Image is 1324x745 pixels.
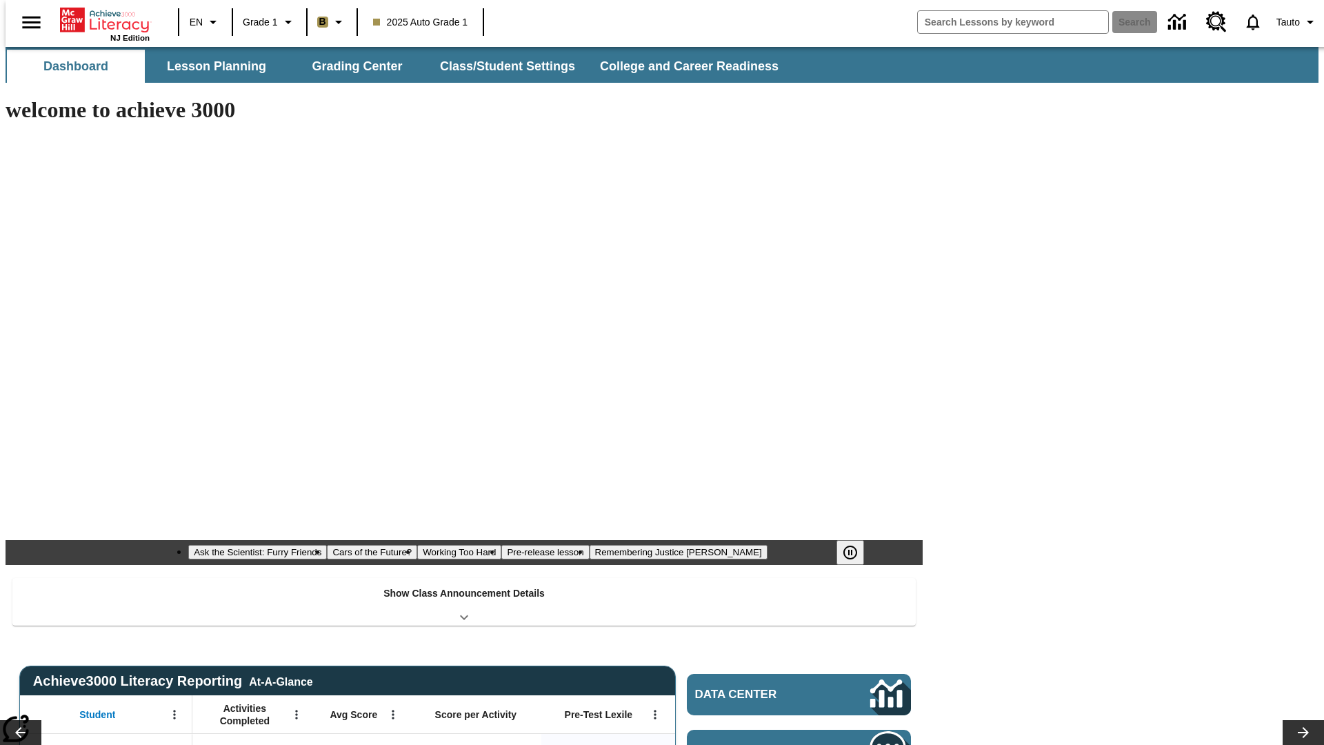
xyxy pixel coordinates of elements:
[7,50,145,83] button: Dashboard
[1271,10,1324,34] button: Profile/Settings
[501,545,589,559] button: Slide 4 Pre-release lesson
[286,704,307,725] button: Open Menu
[237,10,302,34] button: Grade: Grade 1, Select a grade
[164,704,185,725] button: Open Menu
[417,545,501,559] button: Slide 3 Working Too Hard
[60,6,150,34] a: Home
[11,2,52,43] button: Open side menu
[188,545,327,559] button: Slide 1 Ask the Scientist: Furry Friends
[687,674,911,715] a: Data Center
[6,97,923,123] h1: welcome to achieve 3000
[918,11,1108,33] input: search field
[383,704,403,725] button: Open Menu
[6,50,791,83] div: SubNavbar
[645,704,665,725] button: Open Menu
[249,673,312,688] div: At-A-Glance
[435,708,517,721] span: Score per Activity
[565,708,633,721] span: Pre-Test Lexile
[288,50,426,83] button: Grading Center
[1235,4,1271,40] a: Notifications
[1276,15,1300,30] span: Tauto
[1198,3,1235,41] a: Resource Center, Will open in new tab
[836,540,864,565] button: Pause
[183,10,228,34] button: Language: EN, Select a language
[190,15,203,30] span: EN
[1283,720,1324,745] button: Lesson carousel, Next
[60,5,150,42] div: Home
[199,702,290,727] span: Activities Completed
[312,10,352,34] button: Boost Class color is light brown. Change class color
[330,708,377,721] span: Avg Score
[79,708,115,721] span: Student
[243,15,278,30] span: Grade 1
[319,13,326,30] span: B
[589,50,790,83] button: College and Career Readiness
[6,47,1318,83] div: SubNavbar
[12,578,916,626] div: Show Class Announcement Details
[383,586,545,601] p: Show Class Announcement Details
[373,15,468,30] span: 2025 Auto Grade 1
[1160,3,1198,41] a: Data Center
[110,34,150,42] span: NJ Edition
[429,50,586,83] button: Class/Student Settings
[148,50,285,83] button: Lesson Planning
[836,540,878,565] div: Pause
[695,688,824,702] span: Data Center
[590,545,768,559] button: Slide 5 Remembering Justice O'Connor
[33,673,313,689] span: Achieve3000 Literacy Reporting
[327,545,417,559] button: Slide 2 Cars of the Future?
